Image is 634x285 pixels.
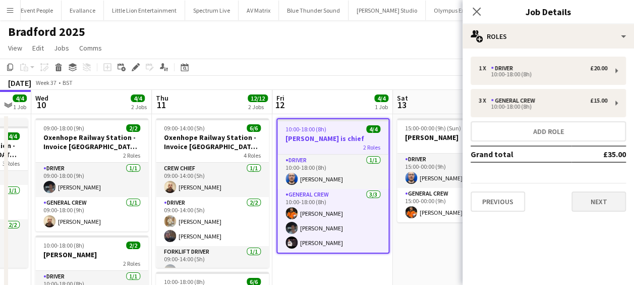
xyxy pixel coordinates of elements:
[156,118,269,268] app-job-card: 09:00-14:00 (5h)6/6Oxenhope Railway Station - Invoice [GEOGRAPHIC_DATA] Royal4 RolesCrew Chief1/1...
[244,152,261,159] span: 4 Roles
[279,1,349,20] button: Blue Thunder Sound
[185,1,239,20] button: Spectrum Live
[491,97,539,104] div: General Crew
[366,125,380,133] span: 4/4
[35,93,48,103] span: Wed
[363,144,380,151] span: 2 Roles
[156,197,269,246] app-card-role: Driver2/209:00-14:00 (5h)[PERSON_NAME][PERSON_NAME]
[397,133,510,142] h3: [PERSON_NAME]
[34,99,48,111] span: 10
[463,5,634,18] h3: Job Details
[277,155,388,189] app-card-role: Driver1/110:00-18:00 (8h)[PERSON_NAME]
[285,125,326,133] span: 10:00-18:00 (8h)
[471,146,571,162] td: Grand total
[3,160,20,167] span: 3 Roles
[4,41,26,55] a: View
[35,133,148,151] h3: Oxenhope Railway Station - Invoice [GEOGRAPHIC_DATA] Royal
[35,118,148,231] app-job-card: 09:00-18:00 (9h)2/2Oxenhope Railway Station - Invoice [GEOGRAPHIC_DATA] Royal2 RolesDriver1/109:0...
[239,1,279,20] button: AV Matrix
[276,118,389,254] app-job-card: 10:00-18:00 (8h)4/4[PERSON_NAME] is chief2 RolesDriver1/110:00-18:00 (8h)[PERSON_NAME]General Cre...
[54,43,69,53] span: Jobs
[156,163,269,197] app-card-role: Crew Chief1/109:00-14:00 (5h)[PERSON_NAME]
[104,1,185,20] button: Little Lion Entertainment
[13,94,27,102] span: 4/4
[13,1,62,20] button: Event People
[479,104,607,109] div: 10:00-18:00 (8h)
[156,246,269,280] app-card-role: Forklift Driver1/109:00-14:00 (5h)[PERSON_NAME]
[248,94,268,102] span: 12/12
[35,197,148,231] app-card-role: General Crew1/109:00-18:00 (9h)[PERSON_NAME]
[277,134,388,143] h3: [PERSON_NAME] is chief
[131,94,145,102] span: 4/4
[426,1,486,20] button: Olympus Express
[479,65,491,72] div: 1 x
[79,43,102,53] span: Comms
[123,152,140,159] span: 2 Roles
[571,192,626,212] button: Next
[248,103,267,111] div: 2 Jobs
[479,72,607,77] div: 10:00-18:00 (8h)
[397,188,510,222] app-card-role: General Crew1/115:00-00:00 (9h)[PERSON_NAME]
[471,192,525,212] button: Previous
[463,24,634,49] div: Roles
[131,103,147,111] div: 2 Jobs
[8,78,31,88] div: [DATE]
[154,99,168,111] span: 11
[33,79,59,86] span: Week 37
[276,93,284,103] span: Fri
[35,163,148,197] app-card-role: Driver1/109:00-18:00 (9h)[PERSON_NAME]
[590,97,607,104] div: £15.00
[156,93,168,103] span: Thu
[126,124,140,132] span: 2/2
[35,250,148,259] h3: [PERSON_NAME]
[590,65,607,72] div: £20.00
[8,24,85,39] h1: Bradford 2025
[43,242,84,249] span: 10:00-18:00 (8h)
[28,41,48,55] a: Edit
[156,133,269,151] h3: Oxenhope Railway Station - Invoice [GEOGRAPHIC_DATA] Royal
[43,124,84,132] span: 09:00-18:00 (9h)
[275,99,284,111] span: 12
[375,103,388,111] div: 1 Job
[164,124,205,132] span: 09:00-14:00 (5h)
[471,121,626,141] button: Add role
[397,118,510,222] app-job-card: 15:00-00:00 (9h) (Sun)2/2[PERSON_NAME]2 RolesDriver1/115:00-00:00 (9h)[PERSON_NAME]General Crew1/...
[63,79,73,86] div: BST
[374,94,388,102] span: 4/4
[75,41,106,55] a: Comms
[13,103,26,111] div: 1 Job
[491,65,517,72] div: Driver
[397,93,408,103] span: Sat
[50,41,73,55] a: Jobs
[405,124,461,132] span: 15:00-00:00 (9h) (Sun)
[277,189,388,253] app-card-role: General Crew3/310:00-18:00 (8h)[PERSON_NAME][PERSON_NAME][PERSON_NAME]
[571,146,626,162] td: £35.00
[126,242,140,249] span: 2/2
[247,124,261,132] span: 6/6
[479,97,491,104] div: 3 x
[395,99,408,111] span: 13
[349,1,426,20] button: [PERSON_NAME] Studio
[123,260,140,267] span: 2 Roles
[6,132,20,140] span: 4/4
[32,43,44,53] span: Edit
[8,43,22,53] span: View
[397,154,510,188] app-card-role: Driver1/115:00-00:00 (9h)[PERSON_NAME]
[62,1,104,20] button: Evallance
